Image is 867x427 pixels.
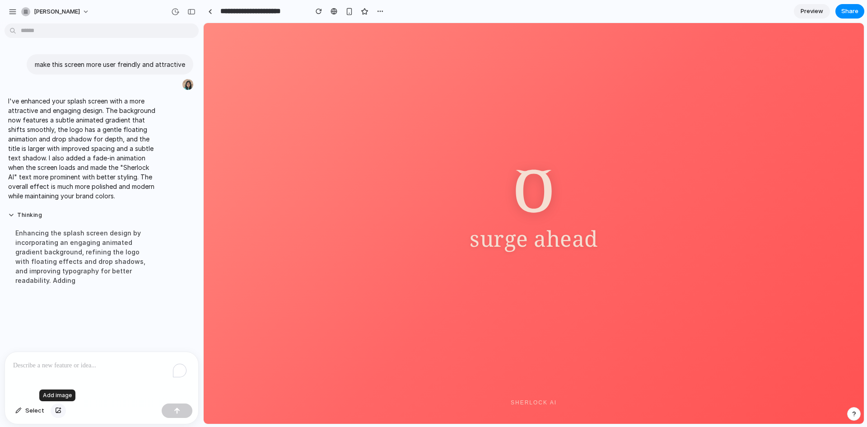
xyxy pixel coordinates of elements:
[8,223,159,291] div: Enhancing the splash screen design by incorporating an engaging animated gradient background, ref...
[11,404,49,418] button: Select
[25,406,44,415] span: Select
[266,201,394,230] h1: surge ahead
[801,7,823,16] span: Preview
[5,352,198,400] div: To enrich screen reader interactions, please activate Accessibility in Grammarly extension settings
[8,96,159,201] p: I've enhanced your splash screen with a more attractive and engaging design. The background now f...
[39,389,75,401] div: Add image
[34,7,80,16] span: [PERSON_NAME]
[35,60,185,69] p: make this screen more user freindly and attractive
[841,7,858,16] span: Share
[835,4,864,19] button: Share
[18,5,94,19] button: [PERSON_NAME]
[307,376,353,383] p: Sherlock AI
[794,4,830,19] a: Preview
[312,146,348,189] img: Sherlock Logo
